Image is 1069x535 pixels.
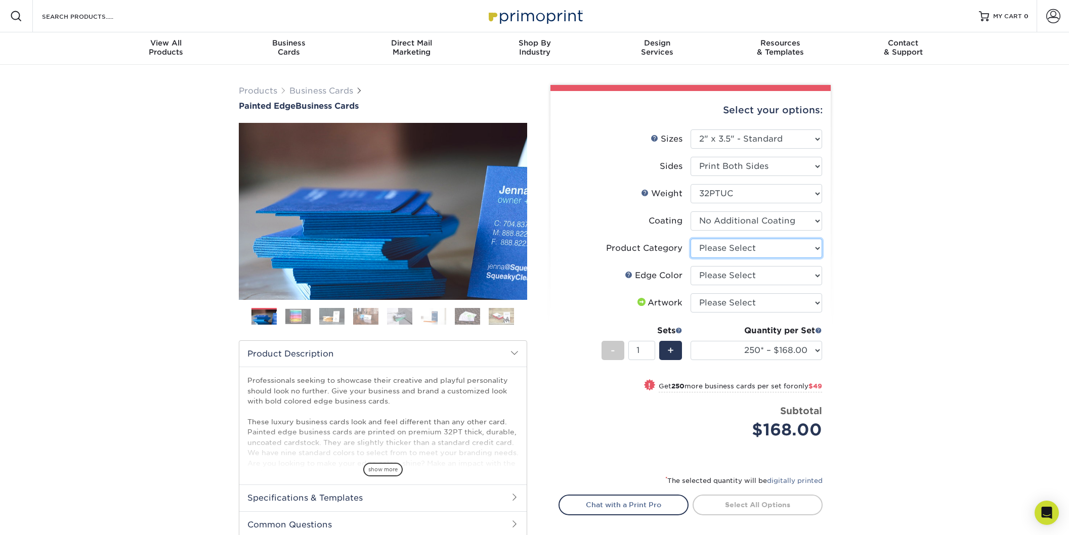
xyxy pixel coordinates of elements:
[227,38,350,57] div: Cards
[665,477,823,484] small: The selected quantity will be
[780,405,822,416] strong: Subtotal
[660,160,682,172] div: Sides
[350,32,473,65] a: Direct MailMarketing
[1035,501,1059,525] div: Open Intercom Messenger
[239,101,295,111] span: Painted Edge
[648,380,651,391] span: !
[455,307,480,325] img: Business Cards 07
[596,38,719,48] span: Design
[808,382,822,390] span: $49
[842,38,965,57] div: & Support
[559,91,823,129] div: Select your options:
[659,382,822,392] small: Get more business cards per set for
[651,133,682,145] div: Sizes
[559,495,689,515] a: Chat with a Print Pro
[239,86,277,96] a: Products
[473,38,596,48] span: Shop By
[285,308,311,324] img: Business Cards 02
[611,343,615,358] span: -
[319,307,345,325] img: Business Cards 03
[671,382,685,390] strong: 250
[767,477,823,484] a: digitally printed
[698,418,822,442] div: $168.00
[473,38,596,57] div: Industry
[105,32,228,65] a: View AllProducts
[667,343,674,358] span: +
[251,304,277,330] img: Business Cards 01
[387,307,412,325] img: Business Cards 05
[473,32,596,65] a: Shop ByIndustry
[350,38,473,48] span: Direct Mail
[635,297,682,309] div: Artwork
[606,242,682,254] div: Product Category
[239,341,527,367] h2: Product Description
[596,32,719,65] a: DesignServices
[691,325,822,337] div: Quantity per Set
[649,215,682,227] div: Coating
[842,32,965,65] a: Contact& Support
[239,67,527,355] img: Painted Edge 01
[239,101,527,111] h1: Business Cards
[363,463,403,476] span: show more
[289,86,353,96] a: Business Cards
[719,38,842,57] div: & Templates
[105,38,228,57] div: Products
[602,325,682,337] div: Sets
[239,101,527,111] a: Painted EdgeBusiness Cards
[1024,13,1029,20] span: 0
[641,188,682,200] div: Weight
[993,12,1022,21] span: MY CART
[484,5,585,27] img: Primoprint
[625,270,682,282] div: Edge Color
[719,38,842,48] span: Resources
[239,484,527,511] h2: Specifications & Templates
[41,10,140,22] input: SEARCH PRODUCTS.....
[105,38,228,48] span: View All
[353,307,378,325] img: Business Cards 04
[693,495,823,515] a: Select All Options
[794,382,822,390] span: only
[227,38,350,48] span: Business
[719,32,842,65] a: Resources& Templates
[227,32,350,65] a: BusinessCards
[842,38,965,48] span: Contact
[350,38,473,57] div: Marketing
[489,307,514,325] img: Business Cards 08
[596,38,719,57] div: Services
[421,307,446,325] img: Business Cards 06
